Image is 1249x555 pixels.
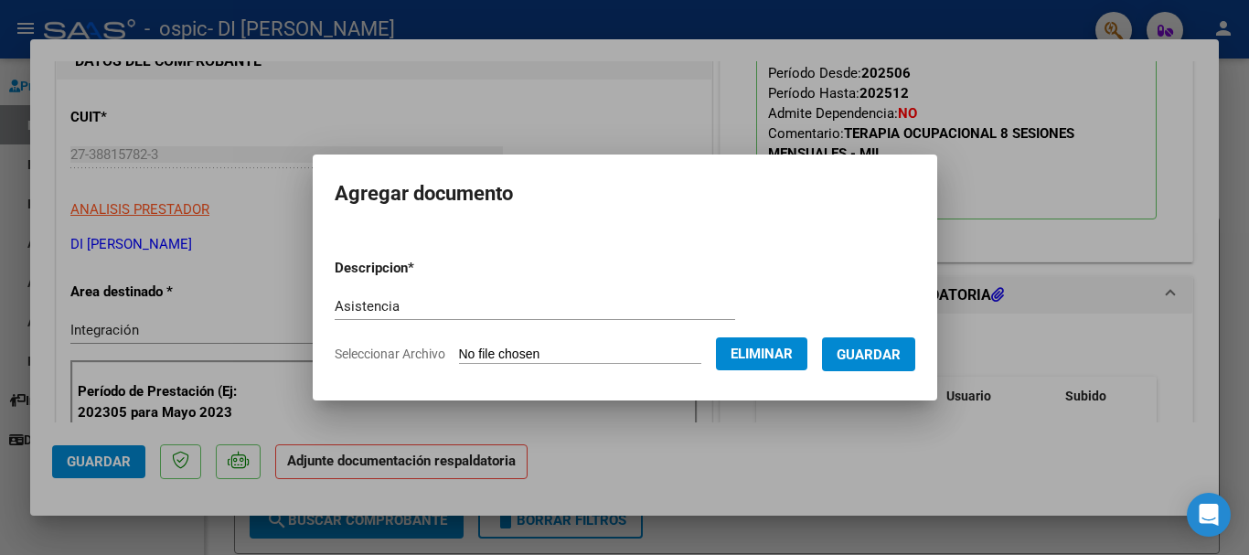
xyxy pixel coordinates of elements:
[335,258,509,279] p: Descripcion
[822,337,915,371] button: Guardar
[837,347,901,363] span: Guardar
[335,347,445,361] span: Seleccionar Archivo
[1187,493,1231,537] div: Open Intercom Messenger
[335,176,915,211] h2: Agregar documento
[716,337,807,370] button: Eliminar
[731,346,793,362] span: Eliminar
